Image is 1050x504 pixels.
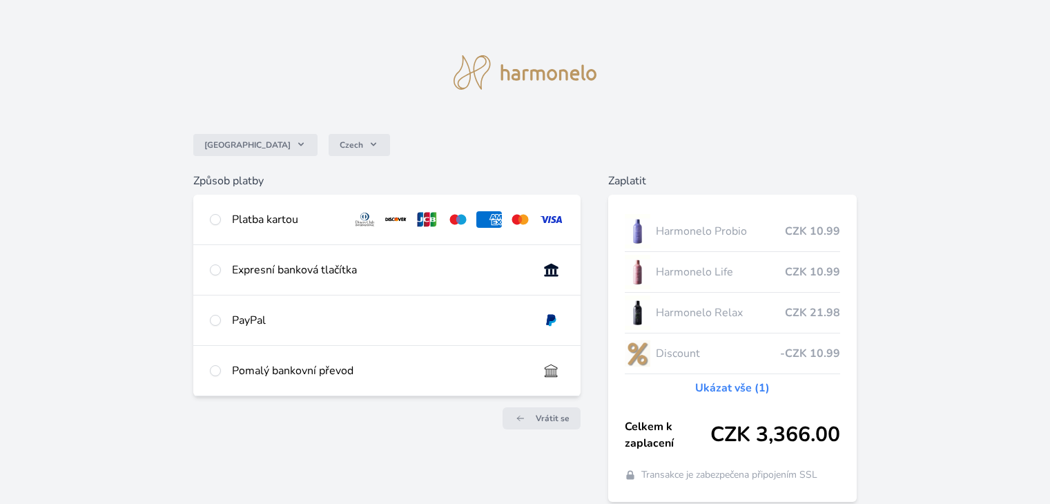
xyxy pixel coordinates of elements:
[454,55,597,90] img: logo.svg
[656,345,779,362] span: Discount
[641,468,817,482] span: Transakce je zabezpečena připojením SSL
[507,211,533,228] img: mc.svg
[193,173,580,189] h6: Způsob platby
[204,139,291,151] span: [GEOGRAPHIC_DATA]
[193,134,318,156] button: [GEOGRAPHIC_DATA]
[608,173,857,189] h6: Zaplatit
[414,211,440,228] img: jcb.svg
[785,223,840,240] span: CZK 10.99
[536,413,570,424] span: Vrátit se
[538,312,564,329] img: paypal.svg
[503,407,581,429] a: Vrátit se
[232,362,527,379] div: Pomalý bankovní převod
[383,211,409,228] img: discover.svg
[352,211,378,228] img: diners.svg
[625,418,710,452] span: Celkem k zaplacení
[656,264,784,280] span: Harmonelo Life
[785,264,840,280] span: CZK 10.99
[785,304,840,321] span: CZK 21.98
[625,255,651,289] img: CLEAN_LIFE_se_stinem_x-lo.jpg
[329,134,390,156] button: Czech
[695,380,770,396] a: Ukázat vše (1)
[232,312,527,329] div: PayPal
[445,211,471,228] img: maestro.svg
[340,139,363,151] span: Czech
[538,262,564,278] img: onlineBanking_CZ.svg
[656,304,784,321] span: Harmonelo Relax
[656,223,784,240] span: Harmonelo Probio
[538,362,564,379] img: bankTransfer_IBAN.svg
[232,262,527,278] div: Expresní banková tlačítka
[625,214,651,249] img: CLEAN_PROBIO_se_stinem_x-lo.jpg
[625,295,651,330] img: CLEAN_RELAX_se_stinem_x-lo.jpg
[476,211,502,228] img: amex.svg
[710,423,840,447] span: CZK 3,366.00
[538,211,564,228] img: visa.svg
[780,345,840,362] span: -CZK 10.99
[232,211,341,228] div: Platba kartou
[625,336,651,371] img: discount-lo.png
